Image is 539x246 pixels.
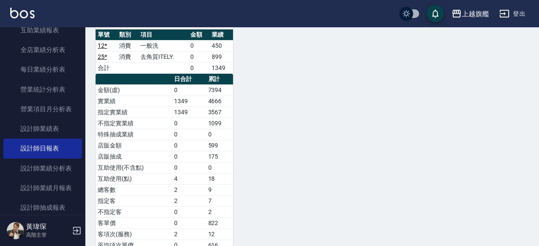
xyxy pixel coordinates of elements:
th: 單號 [96,29,117,41]
td: 18 [206,173,233,184]
td: 175 [206,151,233,162]
td: 0 [188,62,210,73]
td: 2 [172,229,206,240]
td: 0 [172,162,206,173]
th: 金額 [188,29,210,41]
td: 0 [188,51,210,62]
td: 金額(虛) [96,84,172,96]
td: 0 [172,84,206,96]
td: 0 [172,217,206,229]
a: 互助業績報表 [3,20,82,40]
td: 0 [172,129,206,140]
td: 1099 [206,118,233,129]
a: 營業統計分析表 [3,80,82,99]
td: 特殊抽成業績 [96,129,172,140]
td: 0 [206,129,233,140]
a: 全店業績分析表 [3,40,82,60]
a: 營業項目月分析表 [3,99,82,119]
td: 1349 [172,96,206,107]
td: 0 [188,40,210,51]
td: 1349 [210,62,233,73]
a: 設計師抽成報表 [3,198,82,217]
td: 450 [210,40,233,51]
td: 一般洗 [138,40,188,51]
td: 599 [206,140,233,151]
td: 0 [206,162,233,173]
td: 0 [172,206,206,217]
td: 合計 [96,62,117,73]
td: 3567 [206,107,233,118]
th: 項目 [138,29,188,41]
td: 1349 [172,107,206,118]
td: 消費 [117,40,138,51]
button: 登出 [496,6,529,22]
p: 高階主管 [26,231,70,239]
td: 7394 [206,84,233,96]
a: 設計師日報表 [3,139,82,158]
td: 實業績 [96,96,172,107]
td: 4666 [206,96,233,107]
td: 2 [172,195,206,206]
td: 4 [172,173,206,184]
td: 店販金額 [96,140,172,151]
table: a dense table [96,29,233,74]
th: 累計 [206,74,233,85]
td: 822 [206,217,233,229]
td: 去角質ITELY. [138,51,188,62]
td: 2 [172,184,206,195]
td: 總客數 [96,184,172,195]
img: Person [7,222,24,239]
td: 客項次(服務) [96,229,172,240]
h5: 黃瑋琛 [26,223,70,231]
td: 指定客 [96,195,172,206]
td: 12 [206,229,233,240]
td: 9 [206,184,233,195]
a: 設計師業績分析表 [3,159,82,178]
button: 上越旗艦 [448,5,492,23]
td: 店販抽成 [96,151,172,162]
td: 互助使用(點) [96,173,172,184]
th: 業績 [210,29,233,41]
a: 設計師業績表 [3,119,82,139]
td: 消費 [117,51,138,62]
button: save [427,5,444,22]
a: 每日業績分析表 [3,60,82,79]
th: 日合計 [172,74,206,85]
td: 2 [206,206,233,217]
div: 上越旗艦 [462,9,489,19]
td: 0 [172,140,206,151]
th: 類別 [117,29,138,41]
td: 指定實業績 [96,107,172,118]
td: 0 [172,151,206,162]
td: 0 [172,118,206,129]
td: 不指定實業績 [96,118,172,129]
td: 客單價 [96,217,172,229]
a: 設計師業績月報表 [3,178,82,198]
td: 不指定客 [96,206,172,217]
img: Logo [10,8,35,18]
td: 互助使用(不含點) [96,162,172,173]
td: 899 [210,51,233,62]
td: 7 [206,195,233,206]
